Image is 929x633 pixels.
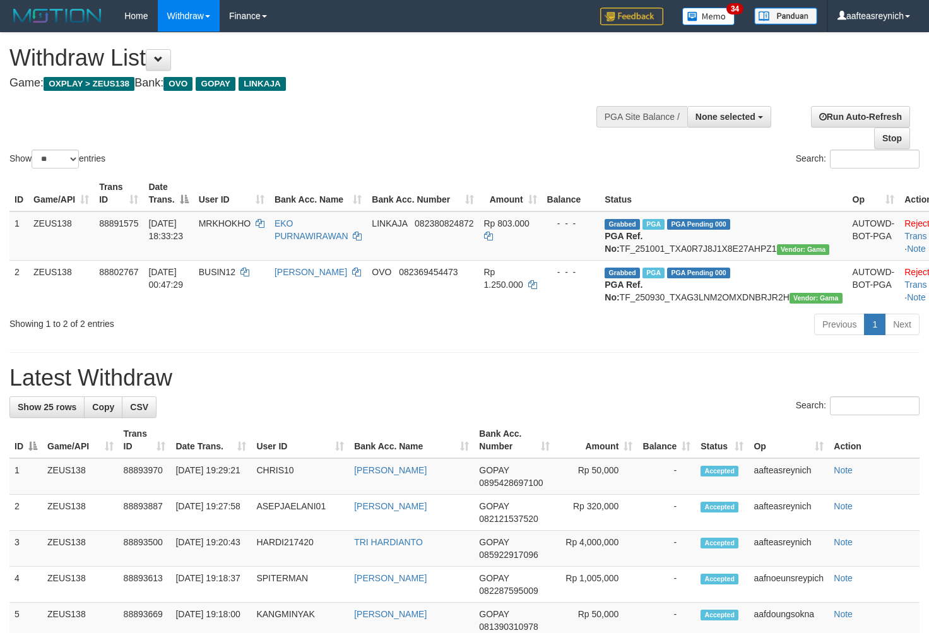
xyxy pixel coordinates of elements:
a: Note [834,609,853,619]
td: AUTOWD-BOT-PGA [848,260,900,309]
span: Rp 803.000 [484,218,530,228]
td: ASEPJAELANI01 [251,495,349,531]
h4: Game: Bank: [9,77,607,90]
div: - - - [547,217,595,230]
td: SPITERMAN [251,567,349,603]
th: Game/API: activate to sort column ascending [42,422,119,458]
a: [PERSON_NAME] [354,573,427,583]
a: Note [907,244,926,254]
td: - [637,567,695,603]
td: TF_250930_TXAG3LNM2OMXDNBRJR2H [600,260,847,309]
td: 88893613 [119,567,171,603]
td: Rp 50,000 [555,458,638,495]
td: Rp 320,000 [555,495,638,531]
span: GOPAY [196,77,235,91]
td: HARDI217420 [251,531,349,567]
h1: Withdraw List [9,45,607,71]
td: [DATE] 19:18:37 [170,567,251,603]
span: [DATE] 18:33:23 [148,218,183,241]
a: Note [834,573,853,583]
td: [DATE] 19:29:21 [170,458,251,495]
label: Search: [796,150,920,169]
a: [PERSON_NAME] [354,609,427,619]
a: [PERSON_NAME] [354,501,427,511]
h1: Latest Withdraw [9,365,920,391]
td: ZEUS138 [42,495,119,531]
th: Game/API: activate to sort column ascending [28,175,94,211]
th: Amount: activate to sort column ascending [555,422,638,458]
span: GOPAY [479,537,509,547]
a: Show 25 rows [9,396,85,418]
span: BUSIN12 [199,267,235,277]
span: Grabbed [605,268,640,278]
span: Accepted [701,502,738,512]
span: GOPAY [479,609,509,619]
td: ZEUS138 [28,211,94,261]
a: Run Auto-Refresh [811,106,910,127]
td: ZEUS138 [28,260,94,309]
a: EKO PURNAWIRAWAN [275,218,348,241]
a: Previous [814,314,865,335]
img: Button%20Memo.svg [682,8,735,25]
th: ID: activate to sort column descending [9,422,42,458]
span: 88802767 [99,267,138,277]
td: aafteasreynich [749,531,829,567]
label: Show entries [9,150,105,169]
a: [PERSON_NAME] [275,267,347,277]
a: Next [885,314,920,335]
span: Copy 082380824872 to clipboard [415,218,473,228]
span: Grabbed [605,219,640,230]
th: User ID: activate to sort column ascending [194,175,269,211]
label: Search: [796,396,920,415]
td: 88893887 [119,495,171,531]
td: - [637,495,695,531]
td: 88893500 [119,531,171,567]
a: Stop [874,127,910,149]
span: OVO [163,77,192,91]
th: Date Trans.: activate to sort column ascending [170,422,251,458]
th: Status [600,175,847,211]
span: OXPLAY > ZEUS138 [44,77,134,91]
span: Accepted [701,574,738,584]
div: PGA Site Balance / [596,106,687,127]
td: 88893970 [119,458,171,495]
a: CSV [122,396,157,418]
span: 34 [726,3,743,15]
span: Show 25 rows [18,402,76,412]
span: LINKAJA [372,218,407,228]
td: ZEUS138 [42,458,119,495]
span: Copy 0895428697100 to clipboard [479,478,543,488]
span: OVO [372,267,391,277]
span: Copy 082121537520 to clipboard [479,514,538,524]
th: Bank Acc. Number: activate to sort column ascending [474,422,554,458]
th: Balance [542,175,600,211]
th: Amount: activate to sort column ascending [479,175,542,211]
th: Action [829,422,920,458]
span: CSV [130,402,148,412]
th: Bank Acc. Number: activate to sort column ascending [367,175,478,211]
input: Search: [830,150,920,169]
a: [PERSON_NAME] [354,465,427,475]
td: [DATE] 19:27:58 [170,495,251,531]
th: Op: activate to sort column ascending [848,175,900,211]
span: GOPAY [479,501,509,511]
td: aafteasreynich [749,495,829,531]
td: AUTOWD-BOT-PGA [848,211,900,261]
img: MOTION_logo.png [9,6,105,25]
th: Status: activate to sort column ascending [695,422,749,458]
td: aafteasreynich [749,458,829,495]
th: User ID: activate to sort column ascending [251,422,349,458]
th: Trans ID: activate to sort column ascending [94,175,143,211]
td: 2 [9,260,28,309]
span: None selected [695,112,755,122]
span: 88891575 [99,218,138,228]
img: panduan.png [754,8,817,25]
td: 1 [9,458,42,495]
span: Accepted [701,610,738,620]
button: None selected [687,106,771,127]
td: [DATE] 19:20:43 [170,531,251,567]
a: TRI HARDIANTO [354,537,423,547]
a: Note [834,465,853,475]
th: ID [9,175,28,211]
a: Note [834,537,853,547]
